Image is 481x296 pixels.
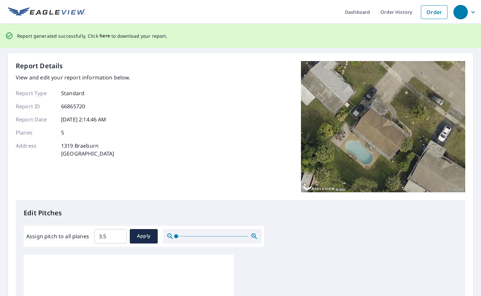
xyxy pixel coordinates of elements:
[16,142,55,158] p: Address
[16,74,130,81] p: View and edit your report information below.
[61,129,64,137] p: 5
[17,32,168,40] p: Report generated successfully. Click to download your report.
[26,232,89,240] label: Assign pitch to all planes
[94,227,126,245] input: 00.0
[301,61,465,192] img: Top image
[61,102,85,110] p: 66865720
[130,229,158,243] button: Apply
[16,61,63,71] p: Report Details
[16,89,55,97] p: Report Type
[24,208,457,218] p: Edit Pitches
[16,102,55,110] p: Report ID
[16,116,55,123] p: Report Date
[16,129,55,137] p: Planes
[8,7,85,17] img: EV Logo
[61,116,106,123] p: [DATE] 2:14:46 AM
[421,5,447,19] a: Order
[100,32,110,40] button: here
[135,232,152,240] span: Apply
[61,142,114,158] p: 1319 Braeburn [GEOGRAPHIC_DATA]
[61,89,84,97] p: Standard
